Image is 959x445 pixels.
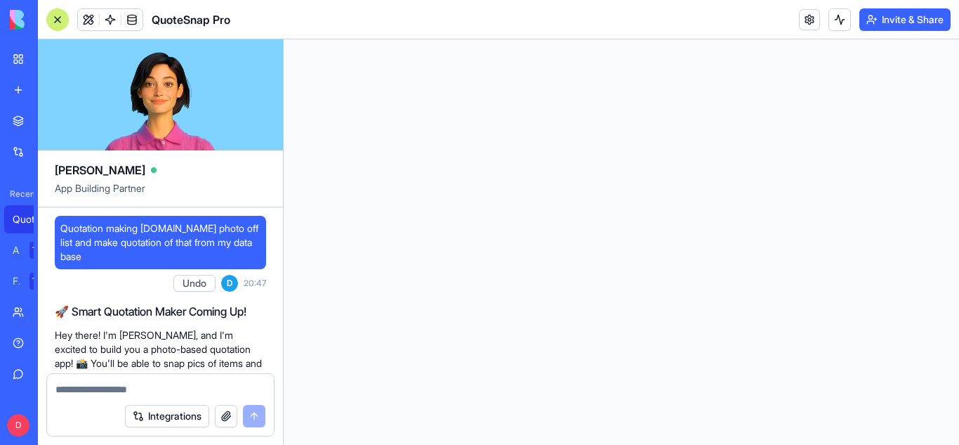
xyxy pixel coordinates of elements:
[152,11,230,28] span: QuoteSnap Pro
[13,243,20,257] div: AI Logo Generator
[13,274,20,288] div: Feedback Form
[4,188,34,200] span: Recent
[221,275,238,292] span: D
[4,236,60,264] a: AI Logo GeneratorTRY
[29,242,52,259] div: TRY
[173,275,216,292] button: Undo
[4,205,60,233] a: QuoteSnap Pro
[55,162,145,179] span: [PERSON_NAME]
[125,405,209,427] button: Integrations
[7,414,29,437] span: D
[29,273,52,290] div: TRY
[13,212,52,226] div: QuoteSnap Pro
[4,267,60,295] a: Feedback FormTRY
[55,328,266,413] p: Hey there! I'm [PERSON_NAME], and I'm excited to build you a photo-based quotation app! 📸 You'll ...
[10,10,97,30] img: logo
[244,278,266,289] span: 20:47
[859,8,951,31] button: Invite & Share
[60,221,260,264] span: Quotation making [DOMAIN_NAME] photo off list and make quotation of that from my data base
[55,181,266,207] span: App Building Partner
[55,303,266,320] h2: 🚀 Smart Quotation Maker Coming Up!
